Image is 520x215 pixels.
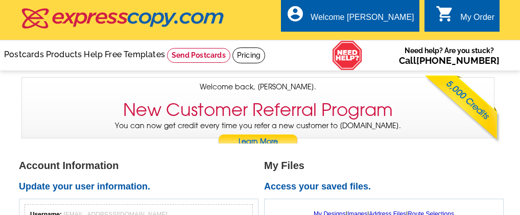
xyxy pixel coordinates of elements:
h1: My Files [264,160,509,171]
i: account_circle [286,5,304,23]
a: Learn More [218,134,298,150]
a: Products [46,50,82,59]
span: Welcome back, [PERSON_NAME]. [200,82,316,92]
a: Free Templates [105,50,165,59]
h1: Account Information [19,160,264,171]
i: shopping_cart [436,5,454,23]
span: Need help? Are you stuck? [399,45,500,66]
a: shopping_cart My Order [436,11,494,24]
h2: Update your user information. [19,181,264,193]
a: Help [84,50,103,59]
div: Welcome [PERSON_NAME] [311,13,414,27]
a: [PHONE_NUMBER] [416,55,500,66]
div: My Order [460,13,494,27]
img: help [332,40,363,70]
span: Call [399,55,500,66]
a: Postcards [4,50,44,59]
h2: Access your saved files. [264,181,509,193]
p: You can now get credit every time you refer a new customer to [DOMAIN_NAME]. [22,121,494,150]
h3: New Customer Referral Program [123,100,393,121]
